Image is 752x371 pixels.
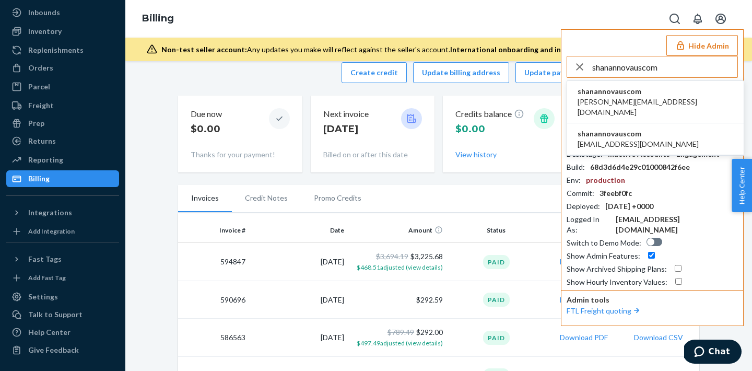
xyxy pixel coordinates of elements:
div: 68d3d6d4e29c01000842f6ee [590,162,690,172]
div: Talk to Support [28,309,83,320]
div: Build : [567,162,585,172]
button: Talk to Support [6,306,119,323]
span: [EMAIL_ADDRESS][DOMAIN_NAME] [578,139,699,149]
td: [DATE] [250,243,348,281]
p: Due now [191,108,222,120]
div: Prep [28,118,44,129]
span: $789.49 [387,328,414,337]
div: Any updates you make will reflect against the seller's account. [161,44,721,55]
th: Date [250,218,348,243]
div: Freight [28,100,54,111]
button: Open Search Box [664,8,685,29]
div: Give Feedback [28,345,79,355]
div: Show Archived Shipping Plans : [567,264,667,274]
div: Logged In As : [567,214,610,235]
a: Parcel [6,78,119,95]
input: Search or paste seller ID [592,56,737,77]
li: Promo Credits [301,185,374,211]
a: Replenishments [6,42,119,59]
span: $0.00 [455,123,485,135]
div: Integrations [28,207,72,218]
a: FTL Freight quoting [567,306,642,315]
div: Switch to Demo Mode : [567,238,641,248]
a: Prep [6,115,119,132]
div: production [586,175,625,185]
button: Update payment method [515,62,620,83]
div: Settings [28,292,58,302]
a: Inventory [6,23,119,40]
div: Show Admin Features : [567,251,640,261]
button: Download PDF [560,257,608,267]
button: Integrations [6,204,119,221]
a: Billing [6,170,119,187]
ol: breadcrumbs [134,4,182,34]
div: Paid [483,255,510,269]
p: $0.00 [191,122,222,136]
th: Status [447,218,546,243]
div: [DATE] +0000 [605,201,653,212]
p: Credits balance [455,108,524,120]
button: View history [455,149,497,160]
p: Thanks for your payment! [191,149,290,160]
button: Open notifications [687,8,708,29]
a: Add Integration [6,225,119,238]
div: Env : [567,175,581,185]
td: 586563 [178,319,250,357]
td: [DATE] [250,319,348,357]
a: Inbounds [6,4,119,21]
div: Commit : [567,188,594,199]
iframe: Opens a widget where you can chat to one of our agents [684,340,742,366]
span: International onboarding and inbounding may not work during impersonation. [450,45,721,54]
div: Deployed : [567,201,600,212]
p: [DATE] [323,122,369,136]
button: Download PDF [560,332,608,343]
button: $468.51adjusted (view details) [357,262,443,272]
div: Parcel [28,82,50,92]
a: Freight [6,97,119,114]
th: Invoices [546,218,622,243]
th: Invoice # [178,218,250,243]
td: $292.59 [348,281,447,319]
div: 3feebf0fc [600,188,632,199]
th: Amount [348,218,447,243]
a: Billing [142,13,174,24]
td: $292.00 [348,319,447,357]
button: Help Center [732,159,752,212]
div: Replenishments [28,45,84,55]
button: Update billing address [413,62,509,83]
span: Non-test seller account: [161,45,247,54]
span: $497.49 adjusted (view details) [357,339,443,347]
td: $3,225.68 [348,243,447,281]
div: [EMAIL_ADDRESS][DOMAIN_NAME] [616,214,738,235]
button: Create credit [342,62,407,83]
div: Fast Tags [28,254,62,264]
td: 590696 [178,281,250,319]
div: Paid [483,293,510,307]
button: Download PDF [560,295,608,305]
div: Help Center [28,327,70,338]
a: Settings [6,288,119,305]
div: Inbounds [28,7,60,18]
button: $497.49adjusted (view details) [357,338,443,348]
div: Orders [28,63,53,73]
span: shanannovauscom [578,86,733,97]
a: Add Fast Tag [6,272,119,284]
a: Returns [6,133,119,149]
span: $3,694.19 [376,252,408,261]
li: Credit Notes [232,185,301,211]
button: Hide Admin [666,35,738,56]
p: Admin tools [567,295,738,305]
span: shanannovauscom [578,129,699,139]
div: Reporting [28,155,63,165]
button: Download CSV [634,332,683,343]
span: [PERSON_NAME][EMAIL_ADDRESS][DOMAIN_NAME] [578,97,733,118]
a: Help Center [6,324,119,341]
p: Billed on or after this date [323,149,422,160]
button: Give Feedback [6,342,119,358]
td: [DATE] [250,281,348,319]
div: Inventory [28,26,62,37]
button: Fast Tags [6,251,119,268]
div: Returns [28,136,56,146]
